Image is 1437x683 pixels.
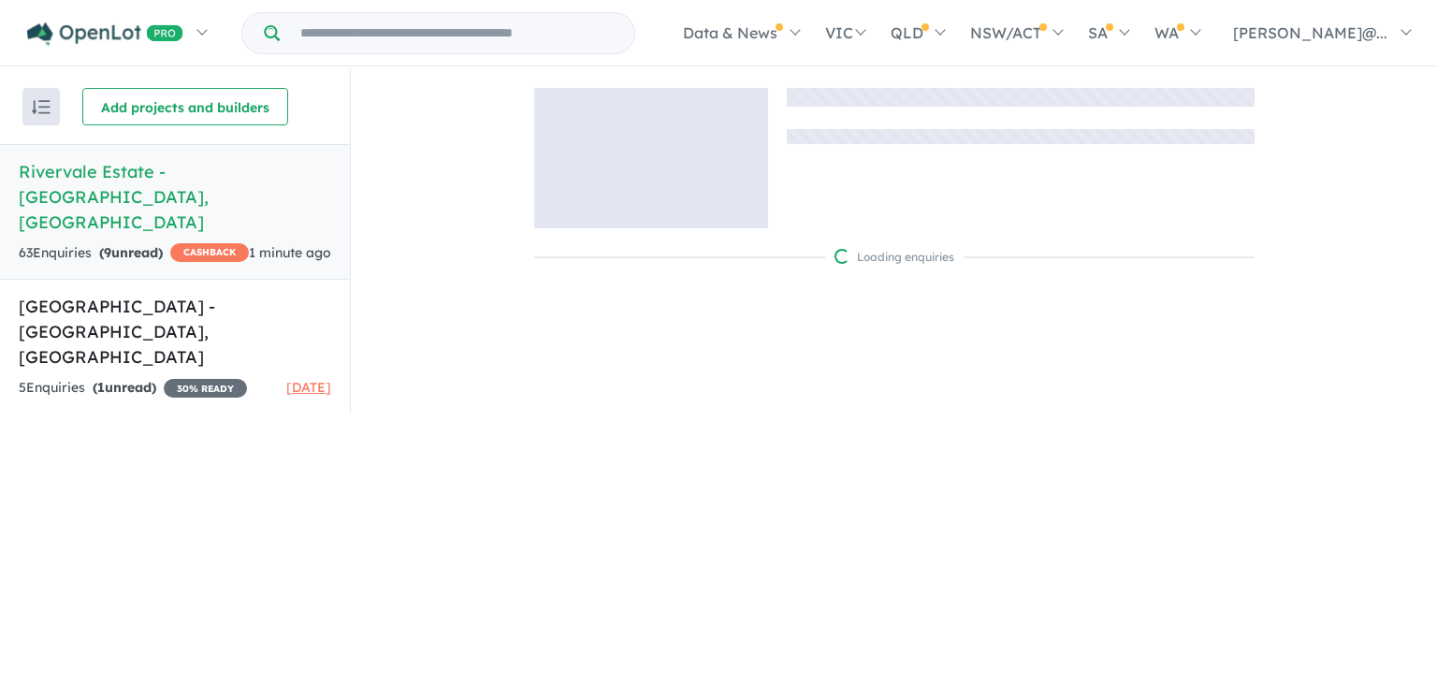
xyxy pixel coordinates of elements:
[19,294,331,370] h5: [GEOGRAPHIC_DATA] - [GEOGRAPHIC_DATA] , [GEOGRAPHIC_DATA]
[283,13,631,53] input: Try estate name, suburb, builder or developer
[164,379,247,398] span: 30 % READY
[835,248,954,267] div: Loading enquiries
[19,377,247,400] div: 5 Enquir ies
[27,22,183,46] img: Openlot PRO Logo White
[19,242,249,265] div: 63 Enquir ies
[104,244,111,261] span: 9
[32,100,51,114] img: sort.svg
[99,244,163,261] strong: ( unread)
[93,379,156,396] strong: ( unread)
[286,379,331,396] span: [DATE]
[1233,23,1387,42] span: [PERSON_NAME]@...
[19,159,331,235] h5: Rivervale Estate - [GEOGRAPHIC_DATA] , [GEOGRAPHIC_DATA]
[249,244,331,261] span: 1 minute ago
[82,88,288,125] button: Add projects and builders
[97,379,105,396] span: 1
[170,243,249,262] span: CASHBACK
